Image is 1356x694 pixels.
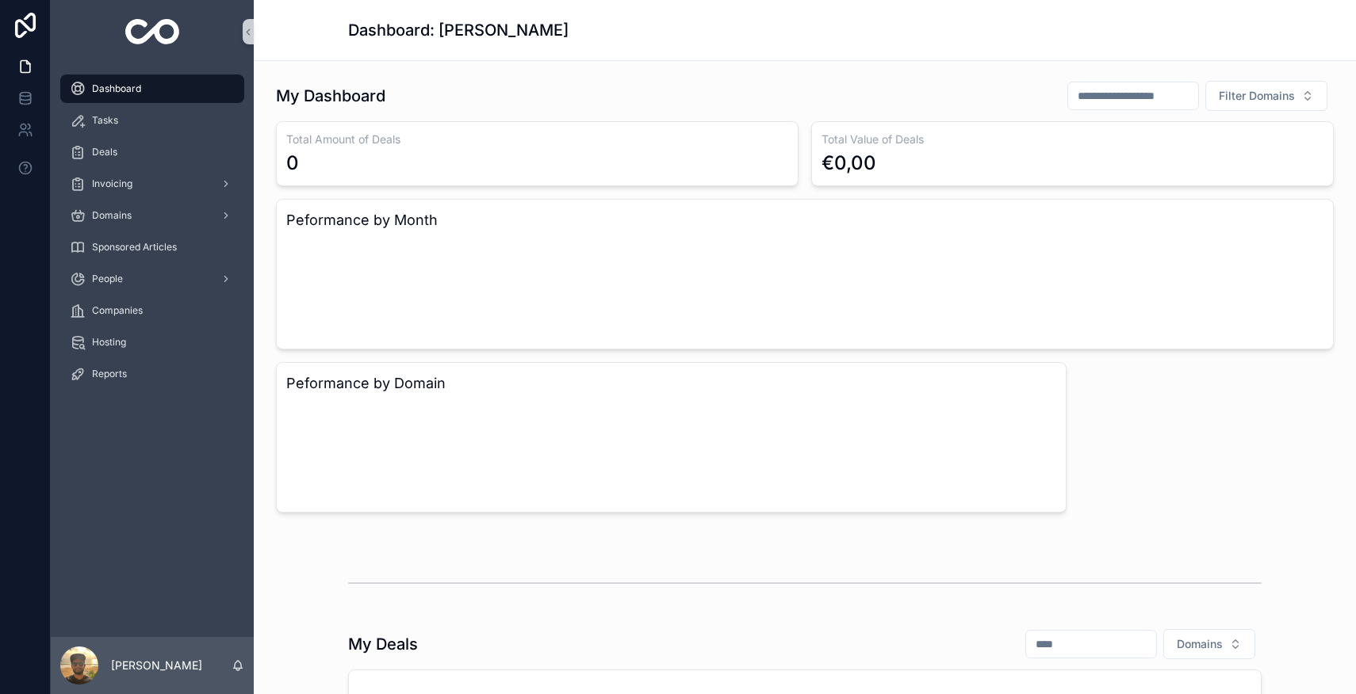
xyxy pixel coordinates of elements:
[92,304,143,317] span: Companies
[92,82,141,95] span: Dashboard
[92,241,177,254] span: Sponsored Articles
[1219,88,1295,104] span: Filter Domains
[822,132,1323,147] h3: Total Value of Deals
[1177,636,1223,652] span: Domains
[60,328,244,357] a: Hosting
[286,151,299,176] div: 0
[92,336,126,349] span: Hosting
[92,146,117,158] span: Deals
[286,372,1056,395] h3: Peformance by Domain
[1163,629,1255,659] button: Select Button
[92,114,118,127] span: Tasks
[60,296,244,325] a: Companies
[51,63,254,409] div: scrollable content
[60,201,244,230] a: Domains
[822,151,876,176] div: €0,00
[60,106,244,135] a: Tasks
[60,265,244,293] a: People
[92,273,123,285] span: People
[92,177,132,190] span: Invoicing
[276,85,385,107] h1: My Dashboard
[348,19,569,41] h1: Dashboard: [PERSON_NAME]
[60,233,244,261] a: Sponsored Articles
[286,209,1323,231] h3: Peformance by Month
[60,138,244,166] a: Deals
[92,209,132,222] span: Domains
[60,360,244,388] a: Reports
[286,132,788,147] h3: Total Amount of Deals
[111,658,202,673] p: [PERSON_NAME]
[60,170,244,198] a: Invoicing
[348,633,418,655] h1: My Deals
[60,74,244,103] a: Dashboard
[125,19,180,44] img: App logo
[1205,81,1327,111] button: Select Button
[92,368,127,380] span: Reports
